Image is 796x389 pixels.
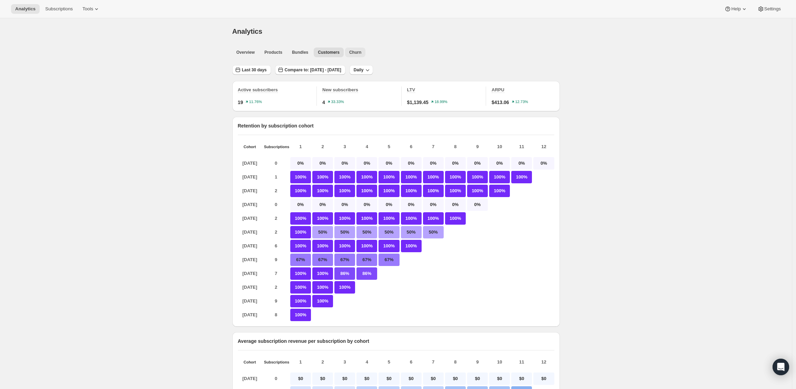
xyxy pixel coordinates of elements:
p: 2 [264,212,288,225]
span: Overview [236,50,255,55]
p: 100% [489,185,510,197]
text: 33.33% [331,100,344,104]
text: 18.99% [434,100,447,104]
p: Cohort [238,145,262,149]
span: Subscriptions [45,6,73,12]
p: 8 [264,309,288,321]
p: Average subscription revenue per subscription by cohort [238,338,554,345]
p: 1 [290,359,311,366]
span: Compare to: [DATE] - [DATE] [285,67,341,73]
p: 9 [264,254,288,266]
p: 50% [423,226,444,238]
p: 100% [290,171,311,183]
p: 0% [334,198,355,211]
p: [DATE] [238,185,262,197]
span: Customers [318,50,340,55]
p: $0 [423,372,444,385]
span: Daily [354,67,364,73]
p: 100% [290,212,311,225]
p: 67% [356,254,377,266]
p: 0% [445,198,466,211]
button: Help [720,4,752,14]
p: 100% [312,267,333,280]
p: 0% [401,157,422,170]
p: 100% [312,281,333,294]
p: 100% [445,212,466,225]
p: 9 [264,295,288,307]
p: Subscriptions [264,145,288,149]
p: [DATE] [238,171,262,183]
span: Bundles [292,50,308,55]
p: 86% [356,267,377,280]
p: 100% [290,226,311,238]
p: 10 [489,143,510,150]
p: 0% [356,198,377,211]
p: 100% [445,171,466,183]
p: 5 [379,359,399,366]
p: 100% [467,171,488,183]
p: 100% [334,281,355,294]
span: 19 [238,99,243,106]
span: $413.06 [492,99,509,106]
p: [DATE] [238,281,262,294]
p: 100% [356,171,377,183]
p: 100% [511,171,532,183]
p: 0% [290,198,311,211]
p: $0 [290,372,311,385]
p: 100% [290,309,311,321]
p: 0% [467,157,488,170]
p: 100% [334,185,355,197]
p: 2 [264,226,288,238]
p: [DATE] [238,240,262,252]
p: 3 [334,359,355,366]
p: 100% [334,212,355,225]
span: 4 [322,99,325,106]
p: [DATE] [238,372,262,385]
p: [DATE] [238,267,262,280]
button: Settings [753,4,785,14]
text: 12.73% [515,100,528,104]
p: 67% [290,254,311,266]
span: Help [731,6,740,12]
p: 4 [356,359,377,366]
p: 0% [379,157,399,170]
p: 4 [356,143,377,150]
p: 100% [334,240,355,252]
p: 100% [290,281,311,294]
p: 100% [401,212,422,225]
p: 100% [379,171,399,183]
p: 0% [356,157,377,170]
p: 0 [264,372,288,385]
p: 100% [423,212,444,225]
button: Compare to: [DATE] - [DATE] [275,65,345,75]
div: Open Intercom Messenger [773,359,789,375]
button: Analytics [11,4,40,14]
p: 5 [379,143,399,150]
p: [DATE] [238,212,262,225]
span: Tools [82,6,93,12]
p: 50% [401,226,422,238]
p: [DATE] [238,295,262,307]
p: 100% [356,212,377,225]
p: 8 [445,143,466,150]
p: 100% [401,171,422,183]
p: $0 [401,372,422,385]
p: Retention by subscription cohort [238,122,554,129]
button: Last 30 days [232,65,271,75]
p: 7 [264,267,288,280]
span: Analytics [15,6,36,12]
p: 50% [379,226,399,238]
span: Last 30 days [242,67,267,73]
p: 0% [312,157,333,170]
p: $0 [334,372,355,385]
p: 11 [511,359,532,366]
p: 12 [533,143,554,150]
p: 10 [489,359,510,366]
p: 100% [379,212,399,225]
p: [DATE] [238,254,262,266]
p: 100% [312,185,333,197]
button: Daily [350,65,373,75]
p: 100% [290,185,311,197]
p: 7 [423,143,444,150]
p: 9 [467,359,488,366]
